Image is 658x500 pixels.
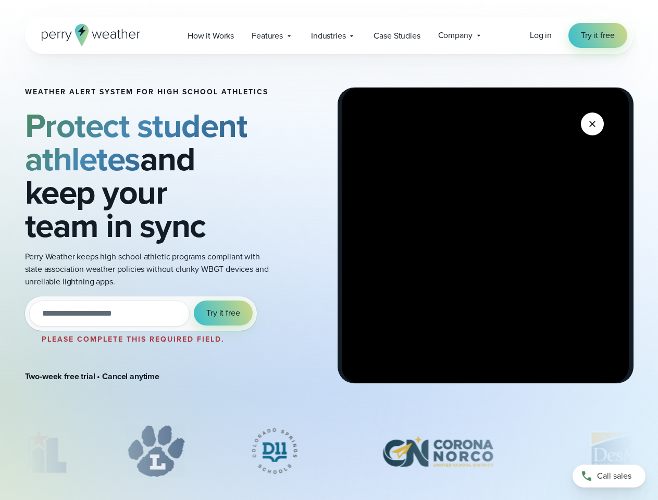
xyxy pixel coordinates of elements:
a: Log in [530,29,552,42]
span: Try it free [581,29,614,42]
img: Corona-Norco-Unified-School-District.svg [364,425,512,477]
img: Colorado-Springs-School-District.svg [235,425,314,477]
a: How it Works [179,25,243,46]
label: Please complete this required field. [42,334,225,345]
a: Call sales [573,465,645,488]
a: Case Studies [365,25,429,46]
span: Log in [530,29,552,41]
h1: Weather Alert System for High School Athletics [25,88,269,96]
span: Company [438,29,473,42]
span: Call sales [597,470,631,482]
span: Features [252,30,283,42]
button: Try it free [194,301,252,326]
h2: and keep your team in sync [25,109,269,242]
span: Industries [311,30,345,42]
button: Close Video [581,113,604,135]
div: 4 of 12 [364,425,512,477]
strong: Two-week free trial • Cancel anytime [25,370,160,382]
span: Try it free [206,307,240,319]
strong: Protect student athletes [25,101,247,183]
span: Case Studies [374,30,420,42]
div: 3 of 12 [235,425,314,477]
span: How it Works [188,30,234,42]
a: Try it free [568,23,627,48]
div: 2 of 12 [127,425,185,477]
div: slideshow [25,425,634,482]
p: Perry Weather keeps high school athletic programs compliant with state association weather polici... [25,251,269,288]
